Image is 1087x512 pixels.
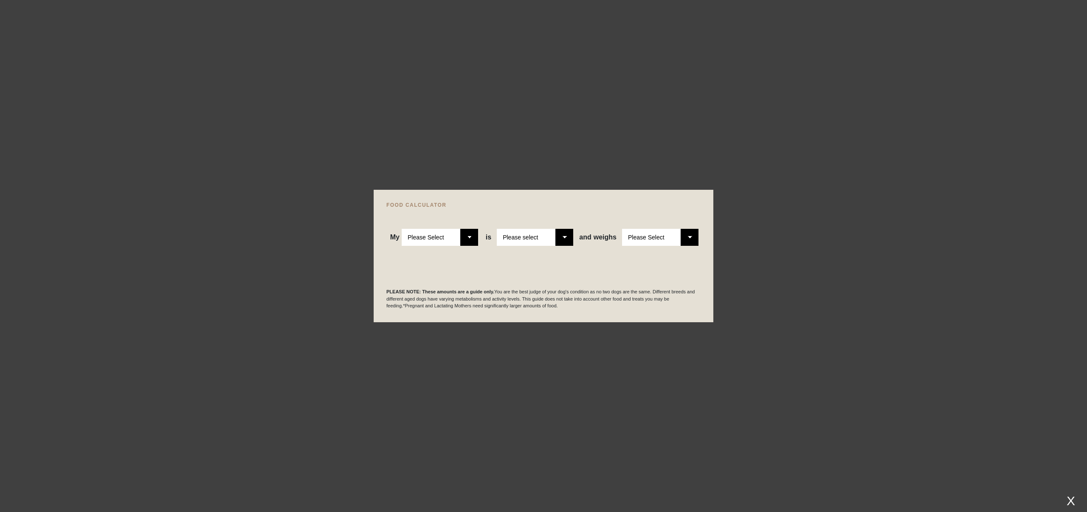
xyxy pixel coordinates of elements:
[579,233,617,241] span: weighs
[386,288,701,309] p: You are the best judge of your dog's condition as no two dogs are the same. Different breeds and ...
[1063,494,1079,508] div: X
[386,289,494,294] b: PLEASE NOTE: These amounts are a guide only.
[579,233,593,241] span: and
[486,233,491,241] span: is
[390,233,400,241] span: My
[386,203,701,208] h4: FOOD CALCULATOR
